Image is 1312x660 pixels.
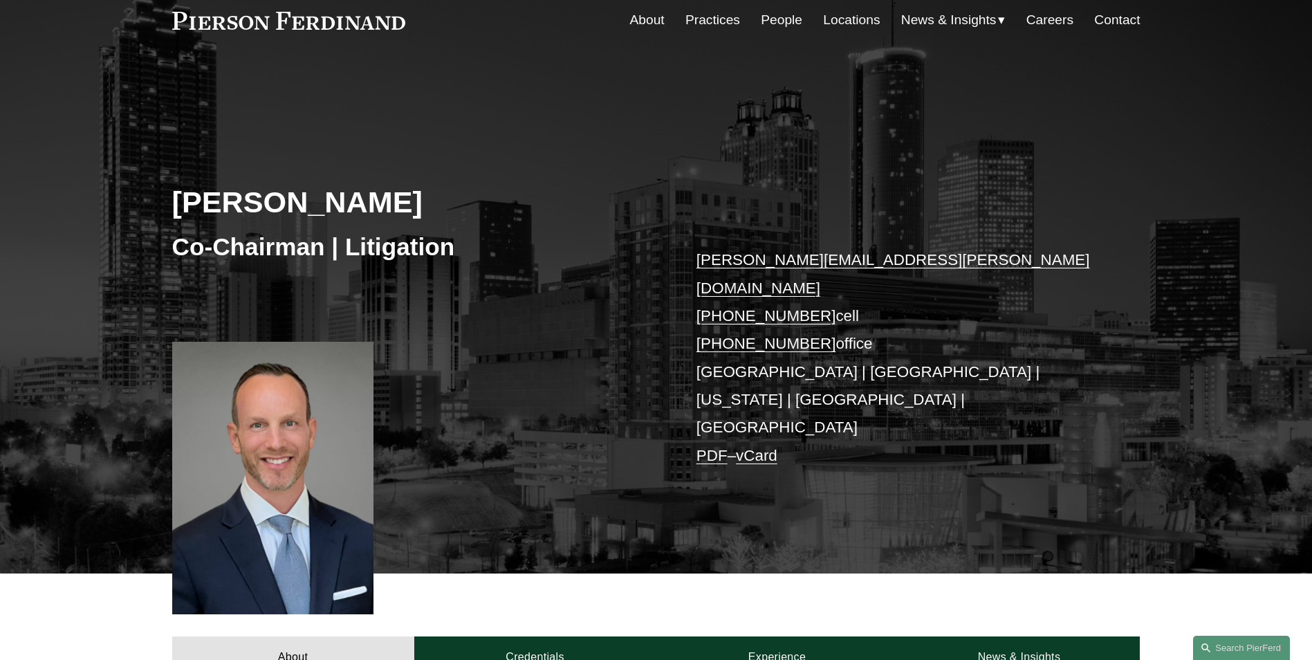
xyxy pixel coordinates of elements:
h2: [PERSON_NAME] [172,184,656,220]
a: vCard [736,447,777,464]
a: [PHONE_NUMBER] [696,307,836,324]
a: Practices [685,7,740,33]
a: People [761,7,802,33]
a: folder dropdown [901,7,1006,33]
span: News & Insights [901,8,997,33]
a: About [630,7,665,33]
a: Locations [823,7,880,33]
a: [PHONE_NUMBER] [696,335,836,352]
h3: Co-Chairman | Litigation [172,232,656,262]
a: Contact [1094,7,1140,33]
a: Careers [1026,7,1073,33]
a: [PERSON_NAME][EMAIL_ADDRESS][PERSON_NAME][DOMAIN_NAME] [696,251,1090,296]
a: PDF [696,447,728,464]
a: Search this site [1193,636,1290,660]
p: cell office [GEOGRAPHIC_DATA] | [GEOGRAPHIC_DATA] | [US_STATE] | [GEOGRAPHIC_DATA] | [GEOGRAPHIC_... [696,246,1100,470]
